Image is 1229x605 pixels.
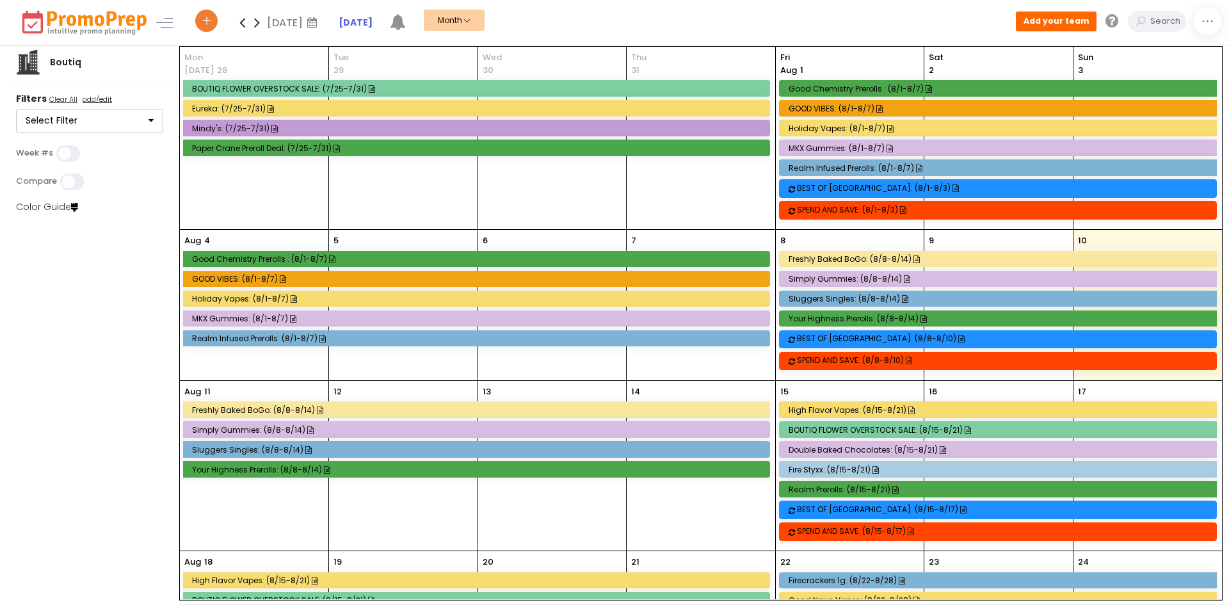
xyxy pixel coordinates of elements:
p: 2 [929,64,934,77]
p: 16 [929,385,937,398]
p: 24 [1078,556,1089,569]
div: BOUTIQ FLOWER OVERSTOCK SALE: (8/15-8/21) [192,595,764,605]
div: Fire Styxx: (8/15-8/21) [789,465,1212,474]
div: Holiday Vapes: (8/1-8/7) [192,294,764,303]
p: 23 [929,556,939,569]
button: Select Filter [16,109,163,133]
div: Good Chemistry Prerolls : (8/1-8/7) [192,254,764,264]
p: [DATE] [184,64,214,77]
div: BEST OF [GEOGRAPHIC_DATA]: (8/15-8/17) [797,504,1220,514]
div: Good Chemistry Prerolls : (8/1-8/7) [789,84,1212,93]
p: 9 [929,234,934,247]
div: Realm Infused Prerolls: (8/1-8/7) [192,334,764,343]
button: Month [424,10,485,31]
u: add/edit [83,94,112,104]
span: Sun [1078,51,1217,64]
div: High Flavor Vapes: (8/15-8/21) [789,405,1212,415]
p: 30 [483,64,494,77]
div: Paper Crane Preroll Deal: (7/25-7/31) [192,143,764,153]
span: Sat [929,51,1068,64]
p: Aug [184,556,201,569]
span: Aug [780,64,797,76]
div: [DATE] [267,13,321,32]
a: add/edit [80,94,115,107]
div: Sluggers Singles: (8/8-8/14) [192,445,764,455]
p: 22 [780,556,791,569]
p: 11 [204,385,211,398]
div: Simply Gummies: (8/8-8/14) [789,274,1212,284]
p: 10 [1078,234,1087,247]
p: 18 [204,556,213,569]
div: MKX Gummies: (8/1-8/7) [789,143,1212,153]
p: 28 [217,64,227,77]
p: 7 [631,234,636,247]
div: SPEND AND SAVE: (8/8-8/10) [797,355,1220,365]
div: Realm Infused Prerolls: (8/1-8/7) [789,163,1212,173]
label: Week #s [16,148,53,158]
div: Double Baked Chocolates: (8/15-8/21) [789,445,1212,455]
span: Thu [631,51,771,64]
div: SPEND AND SAVE: (8/1-8/3) [797,205,1220,214]
p: 6 [483,234,488,247]
strong: Filters [16,92,47,105]
strong: Add your team [1024,15,1089,26]
span: Mon [184,51,324,64]
div: Boutiq [41,56,90,69]
div: Firecrackers 1g: (8/22-8/28) [789,576,1212,585]
div: Good News Vapes: (8/22-8/28) [789,595,1212,605]
div: High Flavor Vapes: (8/15-8/21) [192,576,764,585]
p: 5 [333,234,339,247]
div: Mindy's: (7/25-7/31) [192,124,764,133]
a: Color Guide [16,200,78,213]
div: MKX Gummies: (8/1-8/7) [192,314,764,323]
div: Holiday Vapes: (8/1-8/7) [789,124,1212,133]
p: 14 [631,385,640,398]
p: 31 [631,64,639,77]
div: Freshly Baked BoGo: (8/8-8/14) [789,254,1212,264]
p: 17 [1078,385,1086,398]
p: 3 [1078,64,1083,77]
p: 19 [333,556,342,569]
p: 13 [483,385,491,398]
p: 12 [333,385,342,398]
div: Sluggers Singles: (8/8-8/14) [789,294,1212,303]
iframe: gist-messenger-bubble-iframe [1185,561,1216,592]
div: GOOD VIBES: (8/1-8/7) [789,104,1212,113]
p: Aug [184,385,201,398]
div: BEST OF [GEOGRAPHIC_DATA]: (8/8-8/10) [797,334,1220,343]
div: Your Highness Prerolls: (8/8-8/14) [789,314,1212,323]
a: [DATE] [339,16,373,29]
p: 20 [483,556,494,569]
p: 29 [333,64,344,77]
span: Fri [780,51,920,64]
div: GOOD VIBES: (8/1-8/7) [192,274,764,284]
div: BEST OF [GEOGRAPHIC_DATA]: (8/1-8/3) [797,183,1220,193]
img: company.png [15,49,41,75]
div: BOUTIQ FLOWER OVERSTOCK SALE: (8/15-8/21) [789,425,1212,435]
label: Compare [16,176,57,186]
div: Realm Prerolls: (8/15-8/21) [789,485,1212,494]
p: Aug [184,234,201,247]
div: Simply Gummies: (8/8-8/14) [192,425,764,435]
span: Wed [483,51,622,64]
p: 4 [204,234,210,247]
p: 8 [780,234,785,247]
input: Search [1147,11,1186,32]
p: 1 [780,64,803,77]
div: SPEND AND SAVE: (8/15-8/17) [797,526,1220,536]
p: 15 [780,385,789,398]
span: Tue [333,51,473,64]
div: BOUTIQ FLOWER OVERSTOCK SALE: (7/25-7/31) [192,84,764,93]
div: Freshly Baked BoGo: (8/8-8/14) [192,405,764,415]
div: Your Highness Prerolls: (8/8-8/14) [192,465,764,474]
div: Eureka: (7/25-7/31) [192,104,764,113]
p: 21 [631,556,639,569]
button: Add your team [1016,12,1096,31]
